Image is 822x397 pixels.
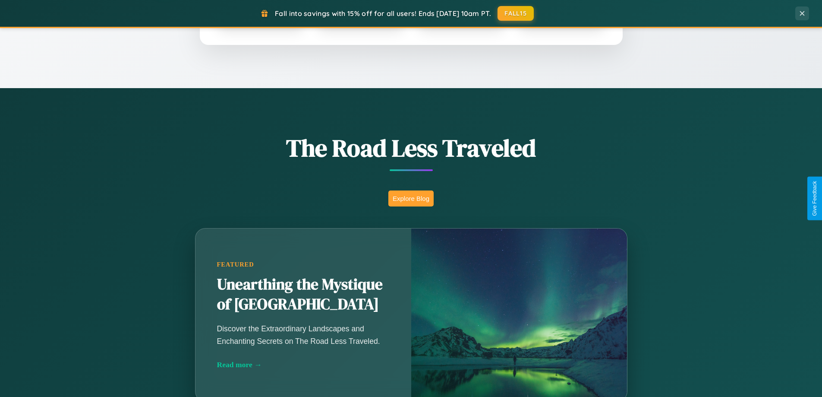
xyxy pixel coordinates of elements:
div: Give Feedback [812,181,818,216]
button: Explore Blog [388,191,434,206]
p: Discover the Extraordinary Landscapes and Enchanting Secrets on The Road Less Traveled. [217,323,390,347]
div: Featured [217,261,390,268]
h2: Unearthing the Mystique of [GEOGRAPHIC_DATA] [217,275,390,314]
div: Read more → [217,360,390,369]
span: Fall into savings with 15% off for all users! Ends [DATE] 10am PT. [275,9,491,18]
button: FALL15 [498,6,534,21]
h1: The Road Less Traveled [152,131,670,165]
